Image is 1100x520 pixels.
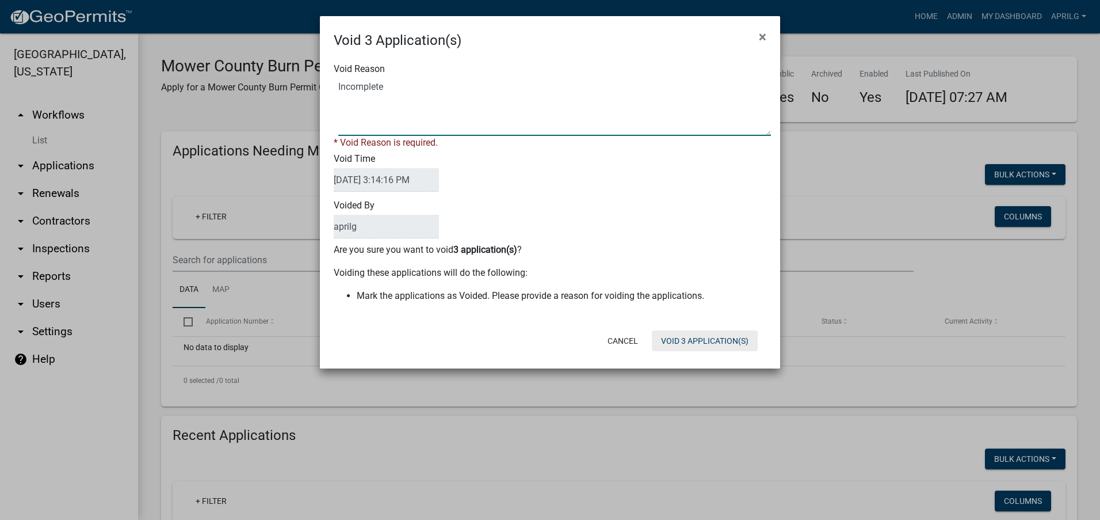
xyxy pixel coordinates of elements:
label: Voided By [334,201,439,238]
b: 3 application(s) [453,244,517,255]
label: Void Time [334,154,439,192]
textarea: Void Reason [338,78,771,136]
div: * Void Reason is required. [334,136,766,150]
span: × [759,29,766,45]
p: Voiding these applications will do the following: [334,266,766,280]
input: DateTime [334,168,439,192]
h4: Void 3 Application(s) [334,30,461,51]
p: Are you sure you want to void ? [334,243,766,257]
label: Void Reason [334,64,385,74]
li: Mark the applications as Voided. Please provide a reason for voiding the applications. [357,289,766,303]
button: Void 3 Application(s) [652,331,758,351]
button: Cancel [598,331,647,351]
input: VoidedBy [334,215,439,238]
button: Close [750,21,776,53]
